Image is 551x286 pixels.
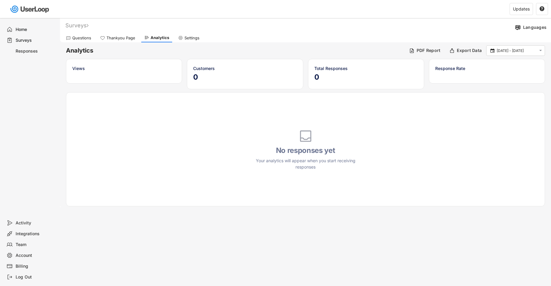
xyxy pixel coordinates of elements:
[193,73,297,82] h5: 0
[65,22,88,29] div: Surveys
[16,48,55,54] div: Responses
[538,48,543,53] button: 
[16,263,55,269] div: Billing
[72,65,176,71] div: Views
[72,35,91,41] div: Questions
[9,3,51,15] img: userloop-logo-01.svg
[457,48,482,53] div: Export Data
[16,38,55,43] div: Surveys
[16,274,55,280] div: Log Out
[66,47,405,55] h6: Analytics
[513,7,530,11] div: Updates
[106,35,135,41] div: Thankyou Page
[193,65,297,71] div: Customers
[540,6,544,11] text: 
[151,35,169,40] div: Analytics
[16,242,55,248] div: Team
[539,6,545,12] button: 
[252,146,360,155] h4: No responses yet
[314,73,418,82] h5: 0
[490,48,495,53] text: 
[497,48,536,54] input: Select Date Range
[435,65,539,71] div: Response Rate
[523,25,547,30] div: Languages
[490,48,495,53] button: 
[16,27,55,32] div: Home
[515,24,521,31] img: Language%20Icon.svg
[16,253,55,258] div: Account
[16,231,55,237] div: Integrations
[417,48,441,53] div: PDF Report
[184,35,199,41] div: Settings
[314,65,418,71] div: Total Responses
[539,48,542,53] text: 
[252,157,360,170] div: Your analytics will appear when you start receiving responses
[16,220,55,226] div: Activity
